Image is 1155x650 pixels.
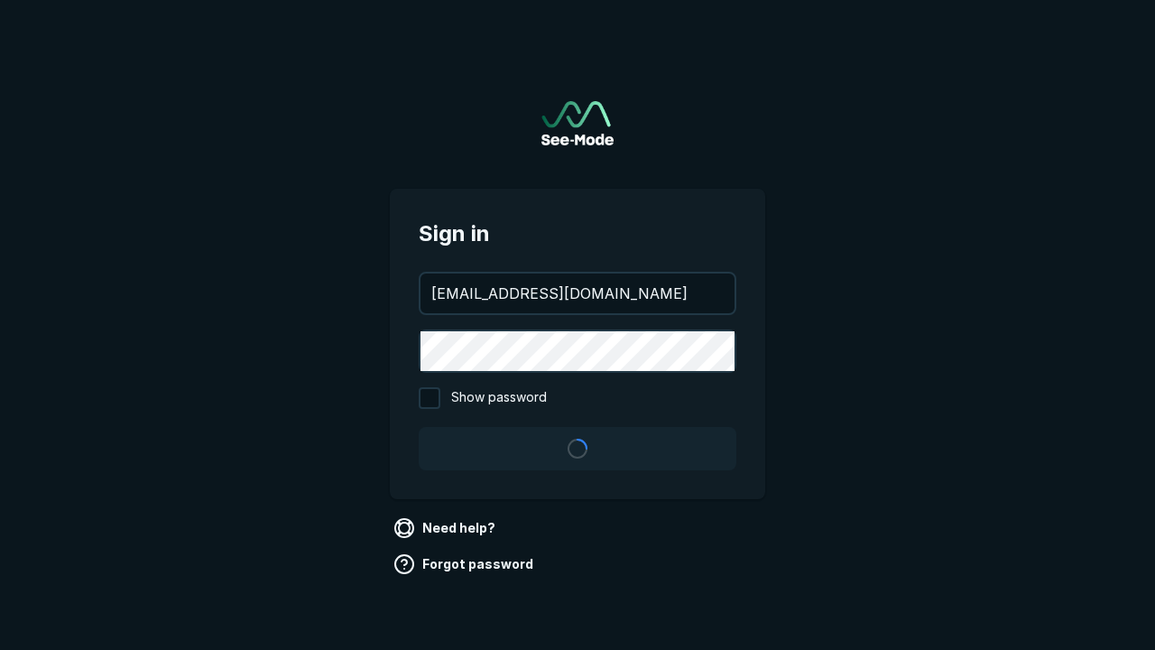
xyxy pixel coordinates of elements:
a: Forgot password [390,550,541,579]
a: Need help? [390,514,503,543]
input: your@email.com [420,274,735,313]
span: Sign in [419,218,736,250]
a: Go to sign in [541,101,614,145]
img: See-Mode Logo [541,101,614,145]
span: Show password [451,387,547,409]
